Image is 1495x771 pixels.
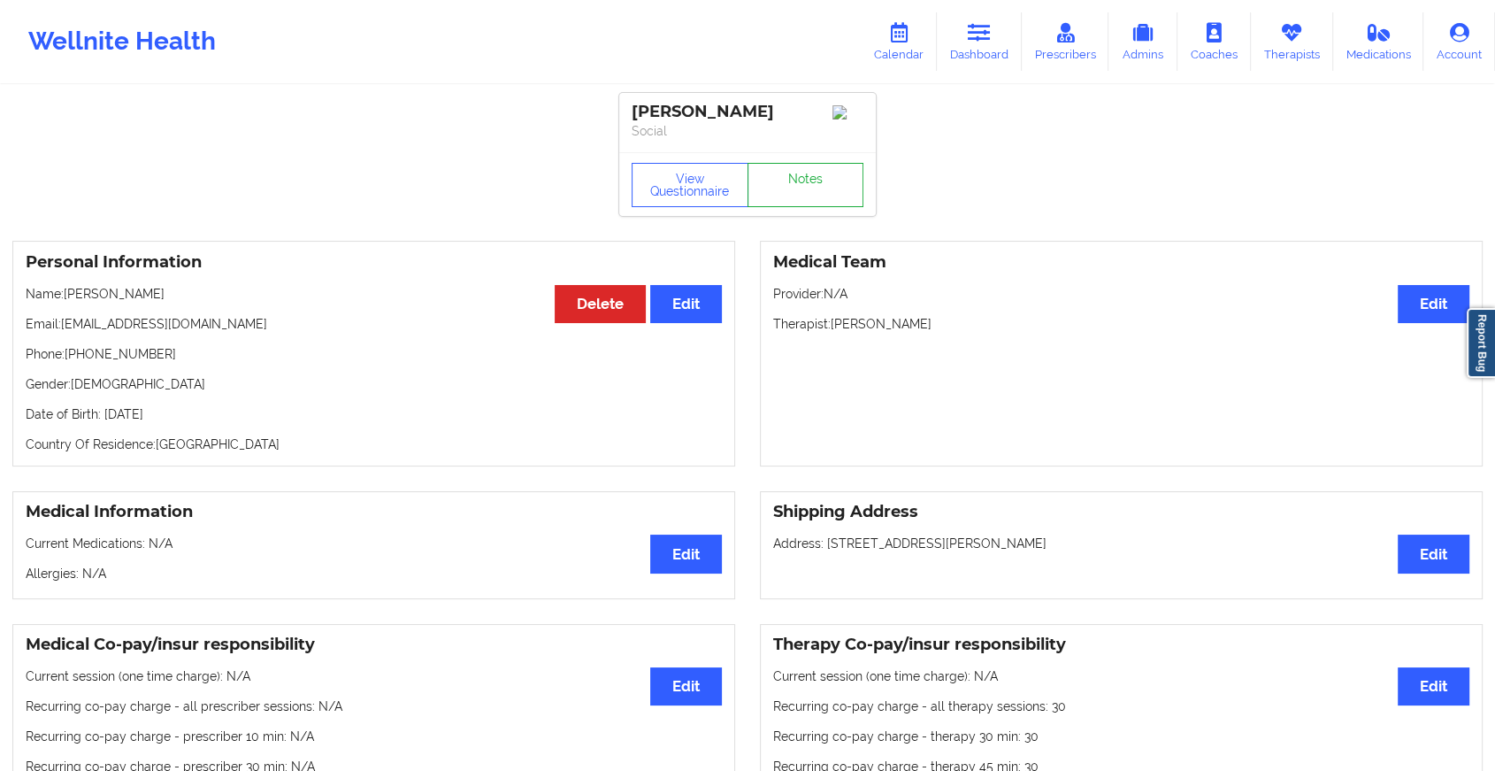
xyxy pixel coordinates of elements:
[773,502,1469,522] h3: Shipping Address
[773,698,1469,715] p: Recurring co-pay charge - all therapy sessions : 30
[861,12,937,71] a: Calendar
[1108,12,1177,71] a: Admins
[937,12,1022,71] a: Dashboard
[773,635,1469,655] h3: Therapy Co-pay/insur responsibility
[1398,285,1469,323] button: Edit
[773,315,1469,333] p: Therapist: [PERSON_NAME]
[650,535,722,573] button: Edit
[555,285,646,323] button: Delete
[26,252,722,273] h3: Personal Information
[632,122,863,140] p: Social
[1333,12,1424,71] a: Medications
[26,535,722,552] p: Current Medications: N/A
[773,728,1469,745] p: Recurring co-pay charge - therapy 30 min : 30
[747,163,864,207] a: Notes
[26,315,722,333] p: Email: [EMAIL_ADDRESS][DOMAIN_NAME]
[26,698,722,715] p: Recurring co-pay charge - all prescriber sessions : N/A
[26,436,722,453] p: Country Of Residence: [GEOGRAPHIC_DATA]
[26,728,722,745] p: Recurring co-pay charge - prescriber 10 min : N/A
[1022,12,1109,71] a: Prescribers
[26,502,722,522] h3: Medical Information
[1398,667,1469,705] button: Edit
[26,635,722,655] h3: Medical Co-pay/insur responsibility
[832,105,863,120] img: Image%2Fplaceholer-image.png
[632,163,748,207] button: View Questionnaire
[650,667,722,705] button: Edit
[26,375,722,393] p: Gender: [DEMOGRAPHIC_DATA]
[26,345,722,363] p: Phone: [PHONE_NUMBER]
[1467,308,1495,378] a: Report Bug
[1251,12,1333,71] a: Therapists
[632,102,863,122] div: [PERSON_NAME]
[1177,12,1251,71] a: Coaches
[26,667,722,685] p: Current session (one time charge): N/A
[773,285,1469,303] p: Provider: N/A
[26,285,722,303] p: Name: [PERSON_NAME]
[26,565,722,582] p: Allergies: N/A
[773,535,1469,552] p: Address: [STREET_ADDRESS][PERSON_NAME]
[1398,535,1469,573] button: Edit
[773,667,1469,685] p: Current session (one time charge): N/A
[650,285,722,323] button: Edit
[773,252,1469,273] h3: Medical Team
[26,405,722,423] p: Date of Birth: [DATE]
[1423,12,1495,71] a: Account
